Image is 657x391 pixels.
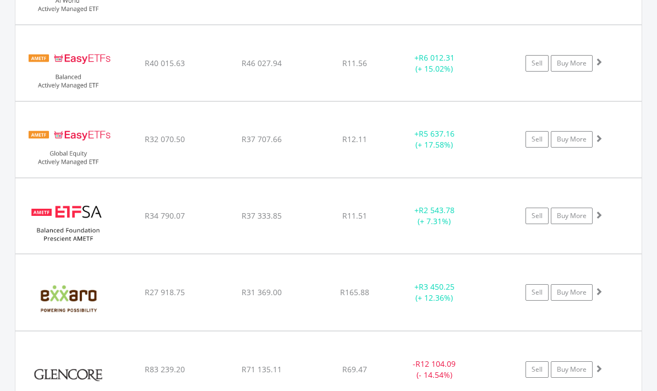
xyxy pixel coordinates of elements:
img: EQU.ZA.EXX.png [21,268,116,328]
span: R71 135.11 [242,364,282,374]
span: R37 333.85 [242,210,282,221]
a: Sell [525,208,549,224]
a: Buy More [551,208,593,224]
a: Buy More [551,361,593,378]
span: R27 918.75 [145,287,185,297]
span: R83 239.20 [145,364,185,374]
span: R34 790.07 [145,210,185,221]
div: + (+ 12.36%) [393,281,476,303]
img: EQU.ZA.EASYBF.png [21,39,116,98]
span: R32 070.50 [145,134,185,144]
div: + (+ 17.58%) [393,128,476,150]
span: R5 637.16 [419,128,455,139]
span: R40 015.63 [145,58,185,68]
img: EQU.ZA.EASYGE.png [21,116,116,175]
span: R12 104.09 [415,359,456,369]
div: - (- 14.54%) [393,359,476,381]
span: R37 707.66 [242,134,282,144]
img: EQU.ZA.ETFSAB.png [21,192,116,251]
a: Buy More [551,284,593,301]
span: R3 450.25 [419,281,455,292]
span: R31 369.00 [242,287,282,297]
span: R12.11 [342,134,367,144]
a: Sell [525,55,549,72]
span: R46 027.94 [242,58,282,68]
a: Sell [525,361,549,378]
span: R2 543.78 [419,205,455,215]
span: R69.47 [342,364,367,374]
div: + (+ 15.02%) [393,52,476,74]
span: R11.51 [342,210,367,221]
span: R165.88 [340,287,369,297]
a: Sell [525,131,549,148]
div: + (+ 7.31%) [393,205,476,227]
a: Buy More [551,55,593,72]
span: R6 012.31 [419,52,455,63]
span: R11.56 [342,58,367,68]
a: Buy More [551,131,593,148]
a: Sell [525,284,549,301]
